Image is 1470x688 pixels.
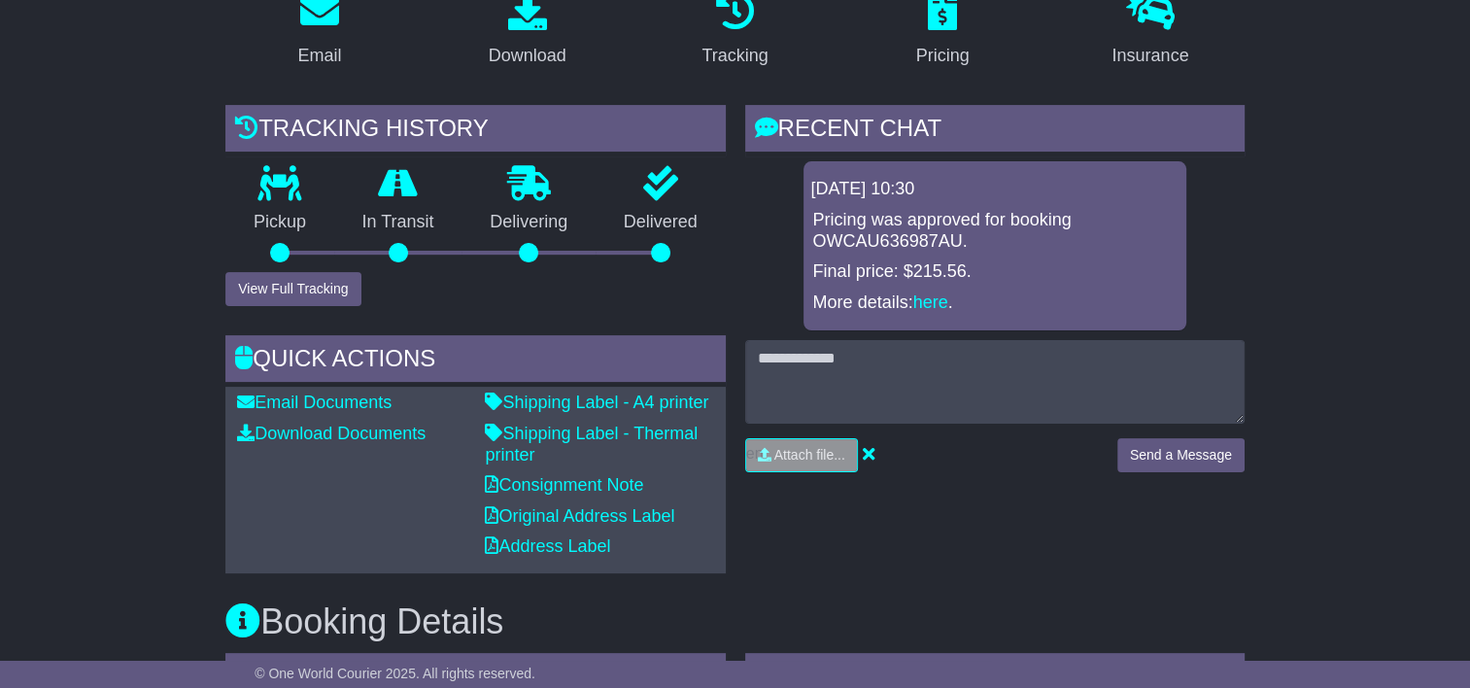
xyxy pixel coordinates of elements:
[255,666,535,681] span: © One World Courier 2025. All rights reserved.
[485,424,698,464] a: Shipping Label - Thermal printer
[225,335,725,388] div: Quick Actions
[225,212,334,233] p: Pickup
[334,212,462,233] p: In Transit
[813,210,1177,252] p: Pricing was approved for booking OWCAU636987AU.
[298,43,342,69] div: Email
[225,602,1245,641] h3: Booking Details
[485,475,643,495] a: Consignment Note
[485,393,708,412] a: Shipping Label - A4 printer
[813,292,1177,314] p: More details: .
[237,424,426,443] a: Download Documents
[485,506,674,526] a: Original Address Label
[485,536,610,556] a: Address Label
[745,105,1245,157] div: RECENT CHAT
[916,43,970,69] div: Pricing
[811,179,1179,200] div: [DATE] 10:30
[237,393,392,412] a: Email Documents
[225,272,360,306] button: View Full Tracking
[462,212,596,233] p: Delivering
[1111,43,1188,69] div: Insurance
[813,261,1177,283] p: Final price: $215.56.
[489,43,566,69] div: Download
[701,43,768,69] div: Tracking
[225,105,725,157] div: Tracking history
[913,292,948,312] a: here
[1117,438,1245,472] button: Send a Message
[596,212,726,233] p: Delivered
